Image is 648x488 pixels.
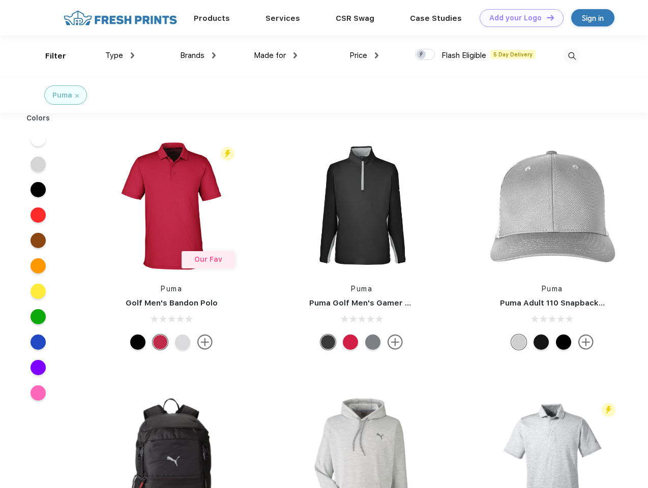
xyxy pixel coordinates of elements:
a: Products [194,14,230,23]
div: Quarry Brt Whit [511,334,526,350]
div: Ski Patrol [153,334,168,350]
img: func=resize&h=266 [104,138,239,273]
div: Puma Black [320,334,336,350]
a: CSR Swag [336,14,374,23]
img: func=resize&h=266 [485,138,620,273]
span: 5 Day Delivery [490,50,536,59]
a: Services [266,14,300,23]
span: Our Fav [194,255,222,263]
img: func=resize&h=266 [294,138,429,273]
img: fo%20logo%202.webp [61,9,180,27]
a: Sign in [571,9,614,26]
img: DT [547,15,554,20]
div: Filter [45,50,66,62]
img: filter_cancel.svg [75,94,79,98]
div: High Rise [175,334,190,350]
span: Type [105,51,123,60]
img: more.svg [388,334,403,350]
img: more.svg [197,334,213,350]
span: Brands [180,51,204,60]
img: dropdown.png [375,52,378,58]
span: Made for [254,51,286,60]
div: Pma Blk Pma Blk [556,334,571,350]
div: Sign in [582,12,604,24]
div: Pma Blk with Pma Blk [534,334,549,350]
img: flash_active_toggle.svg [602,403,615,417]
img: dropdown.png [293,52,297,58]
a: Puma Golf Men's Gamer Golf Quarter-Zip [309,298,470,308]
img: dropdown.png [212,52,216,58]
div: Add your Logo [489,14,542,22]
div: Quiet Shade [365,334,380,350]
img: dropdown.png [131,52,134,58]
a: Puma [161,285,182,293]
div: Colors [19,113,58,124]
div: Puma [52,90,72,101]
span: Price [349,51,367,60]
img: flash_active_toggle.svg [221,147,234,161]
span: Flash Eligible [441,51,486,60]
a: Puma [351,285,372,293]
a: Puma [542,285,563,293]
img: more.svg [578,334,594,350]
img: desktop_search.svg [564,48,580,65]
div: Ski Patrol [343,334,358,350]
a: Golf Men's Bandon Polo [126,298,218,308]
div: Puma Black [130,334,145,350]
